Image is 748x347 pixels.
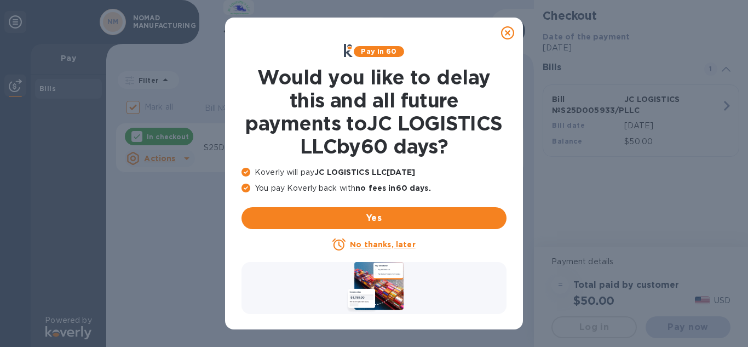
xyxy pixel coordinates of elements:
button: Yes [241,207,507,229]
span: Yes [250,212,498,225]
p: Koverly will pay [241,167,507,178]
b: JC LOGISTICS LLC [DATE] [314,168,415,177]
u: No thanks, later [350,240,415,249]
b: Pay in 60 [361,47,396,55]
p: You pay Koverly back with [241,183,507,194]
h1: Would you like to delay this and all future payments to JC LOGISTICS LLC by 60 days ? [241,66,507,158]
b: no fees in 60 days . [355,184,430,192]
